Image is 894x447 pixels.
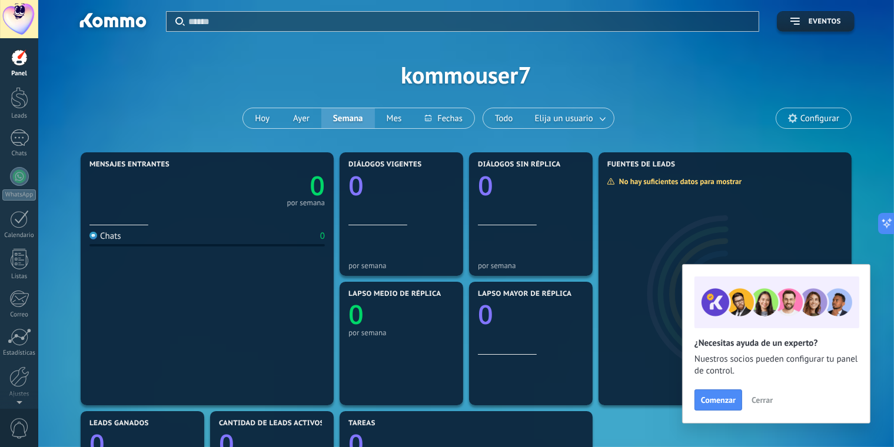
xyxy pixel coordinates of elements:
div: WhatsApp [2,189,36,201]
button: Elija un usuario [525,108,614,128]
div: Listas [2,273,36,281]
span: Nuestros socios pueden configurar tu panel de control. [694,353,858,377]
div: 0 [320,231,325,242]
button: Ayer [281,108,321,128]
div: por semana [287,200,325,206]
span: Cerrar [752,396,773,404]
text: 0 [478,168,493,204]
span: Tareas [348,419,375,428]
div: No hay suficientes datos para mostrar [607,176,750,186]
button: Comenzar [694,389,742,411]
span: Diálogos vigentes [348,161,422,169]
button: Eventos [777,11,855,32]
span: Fuentes de leads [607,161,676,169]
span: Elija un usuario [533,111,596,126]
button: Fechas [413,108,474,128]
text: 0 [348,168,364,204]
div: Ajustes [2,391,36,398]
h2: ¿Necesitas ayuda de un experto? [694,338,858,349]
button: Hoy [243,108,281,128]
div: Leads [2,112,36,120]
div: por semana [348,261,454,270]
div: por semana [478,261,584,270]
span: Comenzar [701,396,736,404]
div: por semana [348,328,454,337]
span: Leads ganados [89,419,149,428]
button: Todo [483,108,525,128]
button: Semana [321,108,375,128]
div: Chats [2,150,36,158]
text: 0 [310,168,325,204]
div: Chats [89,231,121,242]
span: Configurar [800,114,839,124]
div: Panel [2,70,36,78]
div: Estadísticas [2,349,36,357]
span: Diálogos sin réplica [478,161,561,169]
div: Calendario [2,232,36,239]
img: Chats [89,232,97,239]
a: 0 [207,168,325,204]
span: Mensajes entrantes [89,161,170,169]
span: Lapso mayor de réplica [478,290,571,298]
text: 0 [348,297,364,333]
span: Lapso medio de réplica [348,290,441,298]
span: Cantidad de leads activos [219,419,324,428]
text: 0 [478,297,493,333]
div: Correo [2,311,36,319]
button: Cerrar [746,391,778,409]
button: Mes [375,108,414,128]
span: Eventos [809,18,841,26]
